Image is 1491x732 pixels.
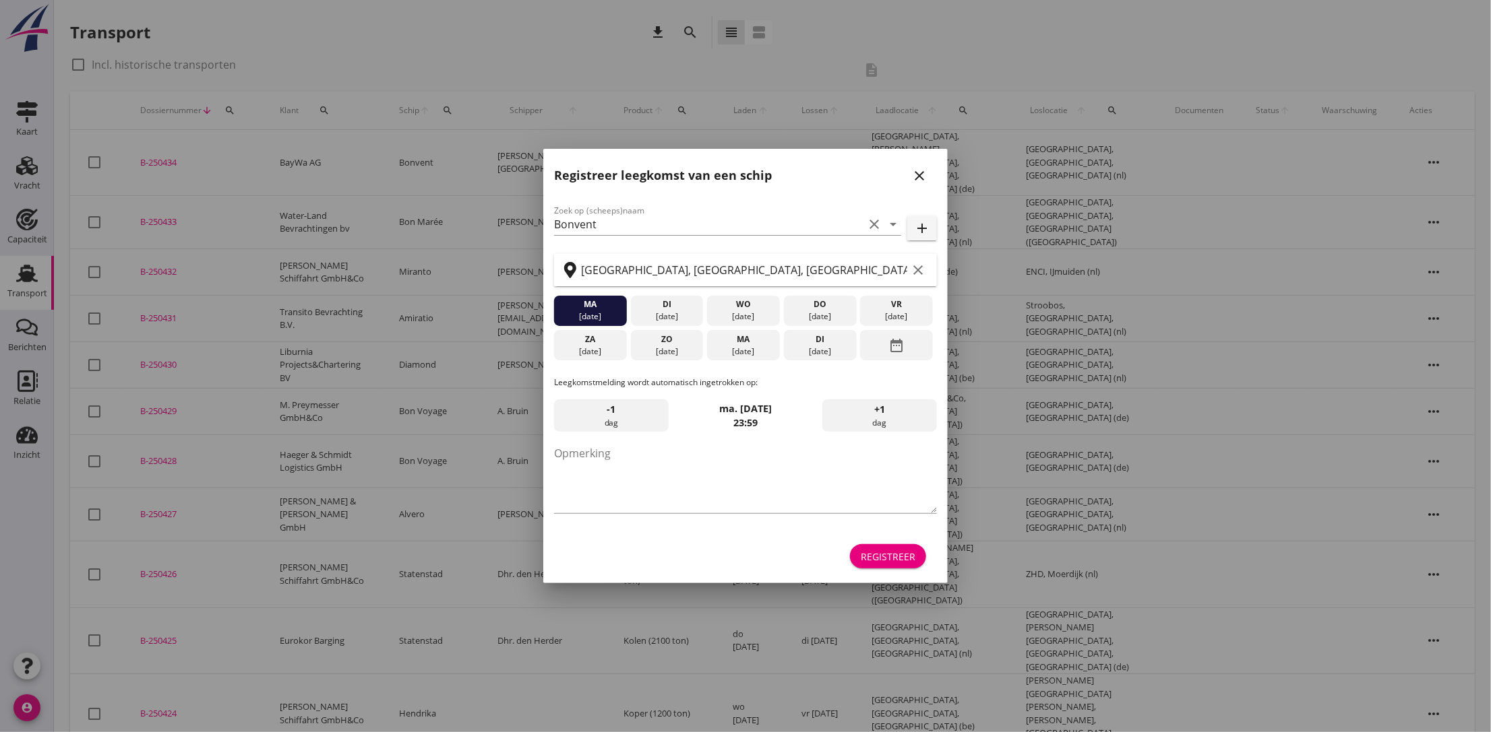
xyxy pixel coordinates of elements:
[914,220,930,236] i: add
[557,310,623,323] div: [DATE]
[874,402,885,417] span: +1
[557,345,623,358] div: [DATE]
[554,166,772,185] h2: Registreer leegkomst van een schip
[607,402,616,417] span: -1
[822,399,937,432] div: dag
[634,298,700,310] div: di
[581,259,907,281] input: Zoek op terminal of plaats
[634,345,700,358] div: [DATE]
[861,550,915,564] div: Registreer
[710,345,777,358] div: [DATE]
[866,216,882,232] i: clear
[911,168,927,184] i: close
[554,442,937,513] textarea: Opmerking
[710,333,777,345] div: ma
[863,310,930,323] div: [DATE]
[787,345,853,358] div: [DATE]
[787,333,853,345] div: di
[710,310,777,323] div: [DATE]
[888,333,905,358] i: date_range
[554,376,937,389] p: Leegkomstmelding wordt automatisch ingetrokken op:
[910,262,926,278] i: clear
[634,310,700,323] div: [DATE]
[554,213,863,235] input: Zoek op (scheeps)naam
[885,216,901,232] i: arrow_drop_down
[719,402,772,415] strong: ma. [DATE]
[850,544,926,568] button: Registreer
[554,399,669,432] div: dag
[710,298,777,310] div: wo
[863,298,930,310] div: vr
[634,333,700,345] div: zo
[787,298,853,310] div: do
[557,333,623,345] div: za
[787,310,853,323] div: [DATE]
[733,416,758,429] strong: 23:59
[557,298,623,310] div: ma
